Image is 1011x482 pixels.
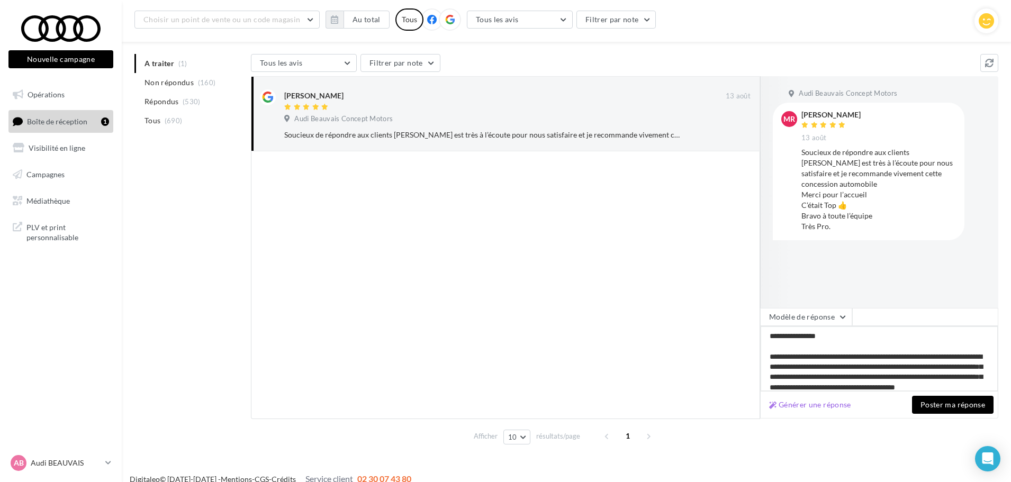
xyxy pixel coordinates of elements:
[251,54,357,72] button: Tous les avis
[619,428,636,444] span: 1
[326,11,390,29] button: Au total
[6,190,115,212] a: Médiathèque
[6,216,115,247] a: PLV et print personnalisable
[395,8,423,31] div: Tous
[6,84,115,106] a: Opérations
[6,137,115,159] a: Visibilité en ligne
[284,130,682,140] div: Soucieux de répondre aux clients [PERSON_NAME] est très à l’écoute pour nous satisfaire et je rec...
[6,110,115,133] a: Boîte de réception1
[6,163,115,186] a: Campagnes
[14,458,24,468] span: AB
[26,220,109,243] span: PLV et print personnalisable
[198,78,216,87] span: (160)
[503,430,530,444] button: 10
[145,96,179,107] span: Répondus
[183,97,201,106] span: (530)
[260,58,303,67] span: Tous les avis
[143,15,300,24] span: Choisir un point de vente ou un code magasin
[476,15,519,24] span: Tous les avis
[8,453,113,473] a: AB Audi BEAUVAIS
[8,50,113,68] button: Nouvelle campagne
[27,116,87,125] span: Boîte de réception
[26,196,70,205] span: Médiathèque
[145,77,194,88] span: Non répondus
[765,398,855,411] button: Générer une réponse
[28,90,65,99] span: Opérations
[508,433,517,441] span: 10
[474,431,498,441] span: Afficher
[101,117,109,126] div: 1
[912,396,994,414] button: Poster ma réponse
[165,116,183,125] span: (690)
[975,446,1000,471] div: Open Intercom Messenger
[576,11,656,29] button: Filtrer par note
[726,92,751,101] span: 13 août
[801,147,956,232] div: Soucieux de répondre aux clients [PERSON_NAME] est très à l’écoute pour nous satisfaire et je rec...
[467,11,573,29] button: Tous les avis
[801,133,826,143] span: 13 août
[284,90,344,101] div: [PERSON_NAME]
[801,111,861,119] div: [PERSON_NAME]
[145,115,160,126] span: Tous
[536,431,580,441] span: résultats/page
[799,89,897,98] span: Audi Beauvais Concept Motors
[294,114,393,124] span: Audi Beauvais Concept Motors
[26,170,65,179] span: Campagnes
[783,114,795,124] span: MR
[134,11,320,29] button: Choisir un point de vente ou un code magasin
[360,54,440,72] button: Filtrer par note
[344,11,390,29] button: Au total
[29,143,85,152] span: Visibilité en ligne
[760,308,852,326] button: Modèle de réponse
[31,458,101,468] p: Audi BEAUVAIS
